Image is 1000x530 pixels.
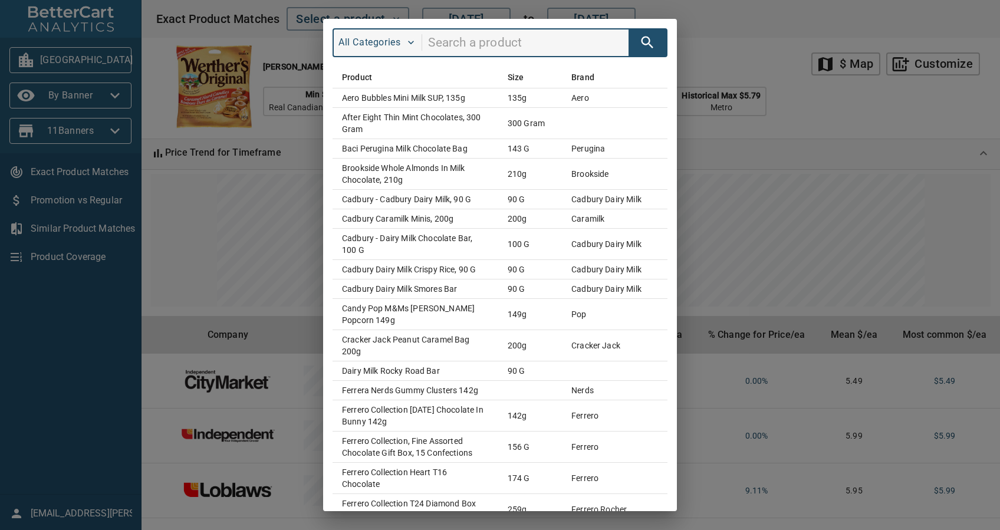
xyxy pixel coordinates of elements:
[571,411,598,420] span: ferrero
[333,400,498,432] td: Ferrero Collection [DATE] Chocolate in Bunny 142g
[333,88,498,107] td: Aero Bubbles Mini Milk SUP, 135g
[571,239,642,249] span: cadbury dairy milk
[508,169,527,179] span: 210g
[333,259,498,279] td: Cadbury Dairy Milk Crispy Rice, 90 g
[571,442,598,452] span: ferrero
[333,139,498,158] td: baci perugina milk chocolate bag
[508,239,530,249] span: 100 g
[333,209,498,228] td: Cadbury Caramilk Minis, 200g
[333,361,498,381] td: dairy milk rocky road bar
[508,341,527,350] span: 200g
[333,279,498,298] td: cadbury dairy milk smores bar
[333,381,498,400] td: Ferrera Nerds Gummy Clusters 142g
[338,35,415,50] span: All Categories
[498,67,562,88] th: Size
[508,473,530,483] span: 174 g
[571,169,608,179] span: brookside
[333,298,498,330] td: Candy Pop M&Ms [PERSON_NAME] Popcorn 149g
[571,265,642,274] span: cadbury dairy milk
[571,386,594,395] span: nerds
[571,341,620,350] span: cracker jack
[508,505,527,514] span: 259g
[562,67,667,88] th: Brand
[571,195,642,204] span: cadbury dairy milk
[634,29,661,56] button: search
[508,310,527,319] span: 149g
[508,411,527,420] span: 142g
[508,144,530,153] span: 143 g
[571,214,604,223] span: caramilk
[571,93,589,103] span: aero
[571,310,586,319] span: pop
[508,366,525,376] span: 90 g
[508,93,527,103] span: 135g
[571,144,605,153] span: perugina
[508,214,527,223] span: 200g
[333,189,498,209] td: Cadbury - Cadbury Dairy Milk, 90 g
[333,432,498,463] td: Ferrero Collection, Fine Assorted Chocolate Gift Box, 15 Confections
[333,330,498,361] td: cracker jack peanut caramel bag 200g
[508,442,530,452] span: 156 g
[508,118,545,128] span: 300 Gram
[428,32,629,54] input: search
[334,32,419,53] button: All Categories
[333,67,498,88] th: Product
[508,284,525,294] span: 90 g
[333,228,498,259] td: Cadbury - Dairy Milk Chocolate Bar, 100 g
[333,107,498,139] td: After Eight Thin Mint Chocolates, 300 Gram
[571,473,598,483] span: ferrero
[333,494,498,525] td: Ferrero Collection T24 Diamond Box 259g
[571,284,642,294] span: cadbury dairy milk
[333,158,498,189] td: Brookside Whole Almonds in Milk Chocolate, 210g
[508,265,525,274] span: 90 g
[571,505,627,514] span: ferrero rocher
[508,195,525,204] span: 90 g
[333,463,498,494] td: Ferrero Collection Heart T16 Chocolate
